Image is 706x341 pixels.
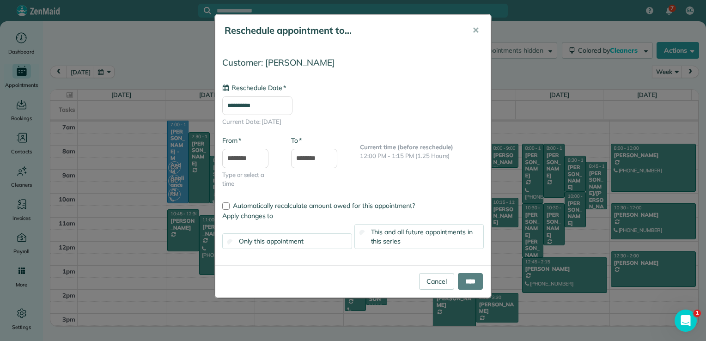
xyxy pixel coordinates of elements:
span: Only this appointment [239,237,304,245]
label: Apply changes to [222,211,484,220]
b: Current time (before reschedule) [360,143,453,151]
span: Automatically recalculate amount owed for this appointment? [233,201,415,210]
input: This and all future appointments in this series [359,230,365,236]
label: Reschedule Date [222,83,286,92]
label: From [222,136,241,145]
h4: Customer: [PERSON_NAME] [222,58,484,67]
label: To [291,136,302,145]
span: Type or select a time [222,170,277,189]
span: 1 [694,310,701,317]
span: ✕ [472,25,479,36]
iframe: Intercom live chat [675,310,697,332]
h5: Reschedule appointment to... [225,24,459,37]
a: Cancel [419,273,454,290]
span: This and all future appointments in this series [371,228,473,245]
p: 12:00 PM - 1:15 PM (1.25 Hours) [360,152,484,161]
span: Current Date: [DATE] [222,117,484,127]
input: Only this appointment [227,239,233,245]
